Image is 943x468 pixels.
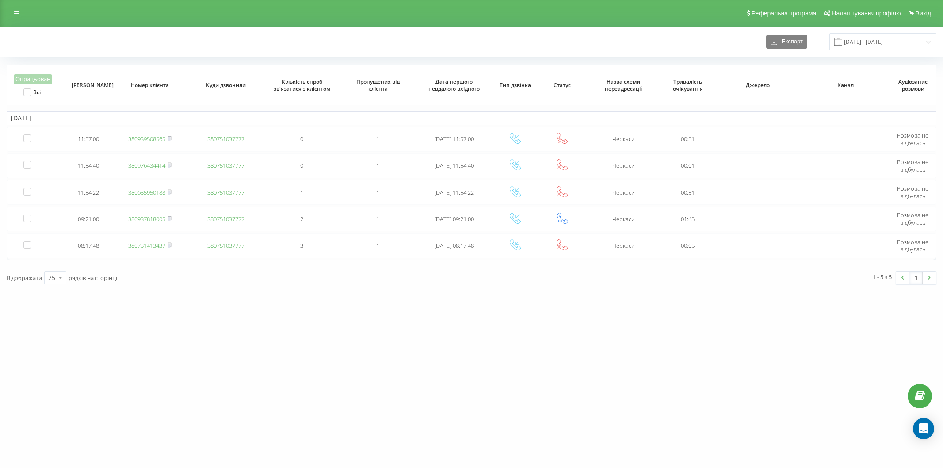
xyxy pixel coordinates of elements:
span: Номер клієнта [120,82,180,89]
span: 0 [300,161,303,169]
span: Тип дзвінка [498,82,532,89]
span: 1 [376,188,379,196]
td: 11:54:40 [65,153,112,178]
span: 1 [376,242,379,249]
td: 00:51 [661,127,714,152]
td: 09:21:00 [65,207,112,231]
td: 11:57:00 [65,127,112,152]
a: 380939508565 [128,135,165,143]
span: Дата першого невдалого вхідного [424,78,484,92]
span: Розмова не відбулась [897,158,928,173]
a: 380731413437 [128,242,165,249]
div: 1 - 5 з 5 [873,272,892,281]
td: 00:51 [661,180,714,205]
span: 3 [300,242,303,249]
a: 380751037777 [207,161,244,169]
a: 380976434414 [128,161,165,169]
span: 1 [376,215,379,223]
span: 1 [376,135,379,143]
a: 380751037777 [207,242,244,249]
span: [DATE] 11:57:00 [434,135,474,143]
td: Черкаси [585,207,661,231]
td: Черкаси [585,180,661,205]
span: 1 [300,188,303,196]
span: [DATE] 08:17:48 [434,242,474,249]
label: Всі [23,88,41,96]
span: Кількість спроб зв'язатися з клієнтом [272,78,332,92]
span: Джерело [722,82,794,89]
a: 1 [909,272,923,284]
span: рядків на сторінці [69,274,117,282]
td: Черкаси [585,127,661,152]
span: Реферальна програма [752,10,817,17]
span: Назва схеми переадресації [593,78,654,92]
a: 380751037777 [207,188,244,196]
span: [DATE] 11:54:40 [434,161,474,169]
td: Черкаси [585,233,661,258]
td: Черкаси [585,153,661,178]
span: Аудіозапис розмови [896,78,930,92]
span: Канал [810,82,882,89]
div: 25 [48,273,55,282]
td: 08:17:48 [65,233,112,258]
div: Open Intercom Messenger [913,418,934,439]
span: Розмова не відбулась [897,238,928,253]
td: 11:54:22 [65,180,112,205]
span: Розмова не відбулась [897,211,928,226]
span: [DATE] 09:21:00 [434,215,474,223]
span: Налаштування профілю [832,10,901,17]
td: 00:01 [661,153,714,178]
span: Вихід [916,10,931,17]
span: Експорт [777,38,803,45]
span: 1 [376,161,379,169]
span: 2 [300,215,303,223]
span: [PERSON_NAME] [72,82,106,89]
span: Розмова не відбулась [897,131,928,147]
a: 380937818005 [128,215,165,223]
span: Тривалість очікування [668,78,707,92]
span: Відображати [7,274,42,282]
span: Статус [545,82,579,89]
span: 0 [300,135,303,143]
span: Куди дзвонили [196,82,256,89]
button: Експорт [766,35,807,49]
span: Пропущених від клієнта [347,78,408,92]
a: 380751037777 [207,215,244,223]
td: [DATE] [7,111,936,125]
td: 00:05 [661,233,714,258]
a: 380751037777 [207,135,244,143]
span: Розмова не відбулась [897,184,928,200]
span: [DATE] 11:54:22 [434,188,474,196]
td: 01:45 [661,207,714,231]
a: 380635950188 [128,188,165,196]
